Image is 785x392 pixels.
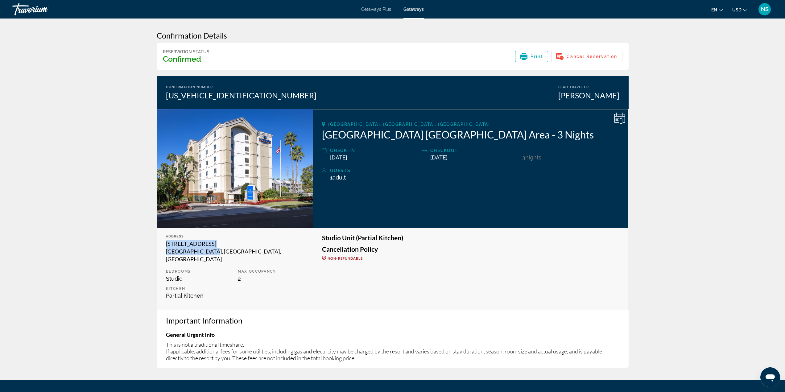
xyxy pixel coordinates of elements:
h3: Cancellation Policy [322,246,619,253]
p: Kitchen [166,287,232,291]
div: This is not a traditional timeshare. If applicable, additional fees for some utilities, including... [166,341,619,361]
a: Getaways Plus [361,7,391,12]
span: [GEOGRAPHIC_DATA], [GEOGRAPHIC_DATA], [GEOGRAPHIC_DATA] [328,122,490,127]
div: Guests [330,167,619,174]
span: Studio [166,275,183,282]
button: Change currency [732,5,747,14]
span: Partial Kitchen [166,292,204,299]
div: [PERSON_NAME] [558,91,619,100]
iframe: Кнопка запуска окна обмена сообщениями [760,367,780,387]
h2: [GEOGRAPHIC_DATA] [GEOGRAPHIC_DATA] Area - 3 Nights [322,128,619,141]
button: Cancel Reservation [551,51,622,62]
a: Travorium [12,1,74,17]
div: [STREET_ADDRESS] [GEOGRAPHIC_DATA], [GEOGRAPHIC_DATA], [GEOGRAPHIC_DATA] [166,240,304,263]
div: Reservation Status [163,49,209,54]
div: Checkout [430,147,519,154]
div: Address [166,234,304,238]
h3: Confirmation Details [157,31,629,40]
h3: Studio Unit (Partial Kitchen) [322,234,619,241]
div: [US_VEHICLE_IDENTIFICATION_NUMBER] [166,91,316,100]
span: 3 [522,154,525,161]
span: [DATE] [430,154,448,161]
button: User Menu [757,3,773,16]
span: Nights [525,154,541,161]
a: Getaways [403,7,424,12]
button: Change language [711,5,723,14]
div: Confirmation Number [166,85,316,89]
span: NS [761,6,769,12]
img: Candlewood Suites Anaheim Resort Area - 3 Nights [157,109,313,228]
a: Cancel Reservation [551,52,622,59]
span: en [711,7,717,12]
p: Bedrooms [166,269,232,274]
p: Max Occupancy [238,269,304,274]
span: Print [531,54,543,59]
span: USD [732,7,742,12]
span: [DATE] [330,154,347,161]
span: Non-refundable [328,256,363,260]
button: Print [515,51,548,62]
span: Adult [333,174,346,181]
div: Lead Traveler [558,85,619,89]
h4: General Urgent Info [166,331,619,338]
h3: Important Information [166,316,619,325]
span: Cancel Reservation [567,54,618,59]
div: Check-In [330,147,419,154]
h3: Confirmed [163,54,209,64]
span: 2 [238,275,241,282]
span: 1 [330,174,346,181]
